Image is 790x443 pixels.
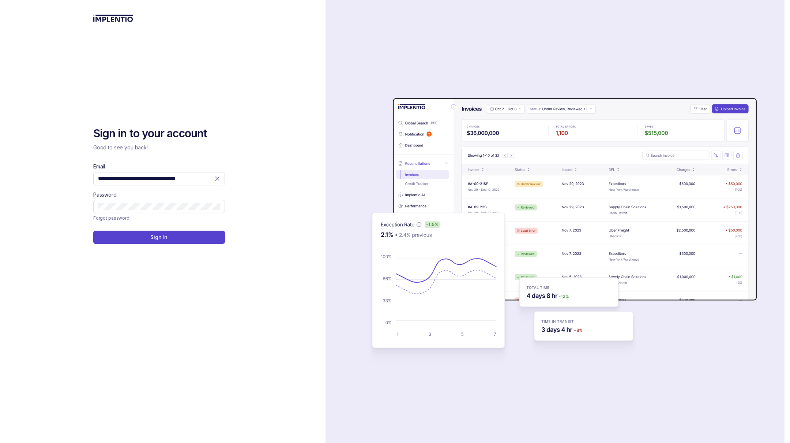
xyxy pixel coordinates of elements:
label: Password [93,191,117,198]
h2: Sign in to your account [93,126,225,141]
img: logo [93,15,133,22]
button: Sign In [93,231,225,244]
p: Forgot password [93,215,129,222]
label: Email [93,163,105,170]
p: Sign In [150,234,168,241]
p: Good to see you back! [93,144,225,151]
img: signin-background.svg [346,75,759,368]
a: Link Forgot password [93,215,129,222]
